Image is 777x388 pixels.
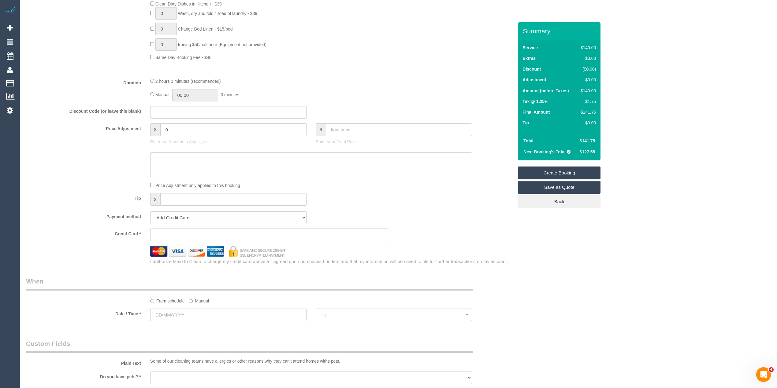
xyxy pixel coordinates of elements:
[522,66,541,72] label: Discount
[756,367,771,382] iframe: Intercom live chat
[189,299,193,303] input: Manual
[155,92,169,97] span: Manual
[21,211,146,220] label: Payment method
[21,372,146,380] label: Do you have pets? *
[155,2,222,6] span: Clean Dirty Dishes in Kitchen - $39
[578,120,596,126] div: $0.00
[4,6,16,15] img: Automaid Logo
[150,123,160,136] span: $
[316,309,472,321] button: --:--
[150,358,472,364] p: Some of our cleaning teams have allergies or other reasons why they can't attend homes withs pets.
[522,77,546,83] label: Adjustment
[578,109,596,115] div: $141.75
[178,11,257,16] span: Wash, dry and fold 1 load of laundry - $39
[322,313,466,317] span: --:--
[21,106,146,114] label: Discount Code (or leave this blank)
[21,193,146,201] label: Tip
[523,27,597,35] h3: Summary
[578,98,596,104] div: $1.75
[26,339,473,353] legend: Custom Fields
[518,167,600,179] a: Create Booking
[323,259,508,264] span: I understand that my information will be saved to file for further transactions on my account.
[155,79,221,84] span: 2 hours 0 minutes (recommended)
[578,55,596,61] div: $0.00
[178,27,233,31] span: Change Bed Linen - $15/bed
[518,181,600,194] a: Save as Quote
[155,183,240,188] span: Price Adjustment only applies to this booking
[150,296,185,304] label: From schedule
[523,138,533,143] strong: Total
[518,195,600,208] a: Back
[21,78,146,86] label: Duration
[189,296,209,304] label: Manual
[316,123,326,136] span: $
[21,309,146,317] label: Date / Time *
[522,55,536,61] label: Extras
[146,258,518,265] div: I authorize Maid to Clean to charge my credit card above for agreed upon purchases.
[578,45,596,51] div: $140.00
[146,246,290,256] img: credit cards
[326,123,472,136] input: final price
[522,88,569,94] label: Amount (before Taxes)
[150,309,307,321] input: DD/MM/YYYY
[178,42,267,47] span: Ironing $50/half hour (Equipment not provided)
[580,138,595,143] span: $141.75
[26,277,473,291] legend: When
[578,77,596,83] div: $0.00
[578,66,596,72] div: ($0.00)
[221,92,239,97] span: 0 minutes
[150,299,154,303] input: From schedule
[316,139,472,145] p: Enter your Final Price
[578,88,596,94] div: $140.00
[522,109,550,115] label: Final Amount
[769,367,774,372] span: 4
[522,98,548,104] label: Tax @ 1.25%
[21,123,146,132] label: Price Adjustment
[522,120,529,126] label: Tip
[522,45,538,51] label: Service
[150,139,307,145] p: Enter the Amount to Adjust, or
[21,358,146,366] label: Plain Text
[580,149,595,154] span: $127.58
[523,149,566,154] strong: Next Booking's Total
[155,232,384,237] iframe: Secure card payment input frame
[21,229,146,237] label: Credit Card *
[155,55,212,60] span: Same Day Booking Fee - $40
[150,193,160,206] span: $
